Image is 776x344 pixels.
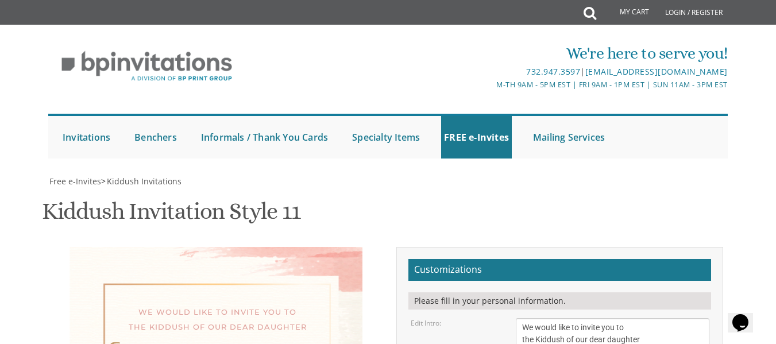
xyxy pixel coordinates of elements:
[585,66,728,77] a: [EMAIL_ADDRESS][DOMAIN_NAME]
[132,116,180,159] a: Benchers
[42,199,300,233] h1: Kiddush Invitation Style 11
[441,116,512,159] a: FREE e-Invites
[60,116,113,159] a: Invitations
[48,42,245,90] img: BP Invitation Loft
[106,176,182,187] a: Kiddush Invitations
[48,176,101,187] a: Free e-Invites
[95,304,339,334] div: We would like to invite you to the Kiddush of our dear daughter
[595,1,657,24] a: My Cart
[349,116,423,159] a: Specialty Items
[530,116,608,159] a: Mailing Services
[275,65,728,79] div: |
[198,116,331,159] a: Informals / Thank You Cards
[101,176,182,187] span: >
[408,259,711,281] h2: Customizations
[275,42,728,65] div: We're here to serve you!
[408,292,711,310] div: Please fill in your personal information.
[526,66,580,77] a: 732.947.3597
[107,176,182,187] span: Kiddush Invitations
[411,318,441,328] label: Edit Intro:
[49,176,101,187] span: Free e-Invites
[275,79,728,91] div: M-Th 9am - 5pm EST | Fri 9am - 1pm EST | Sun 11am - 3pm EST
[728,298,765,333] iframe: chat widget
